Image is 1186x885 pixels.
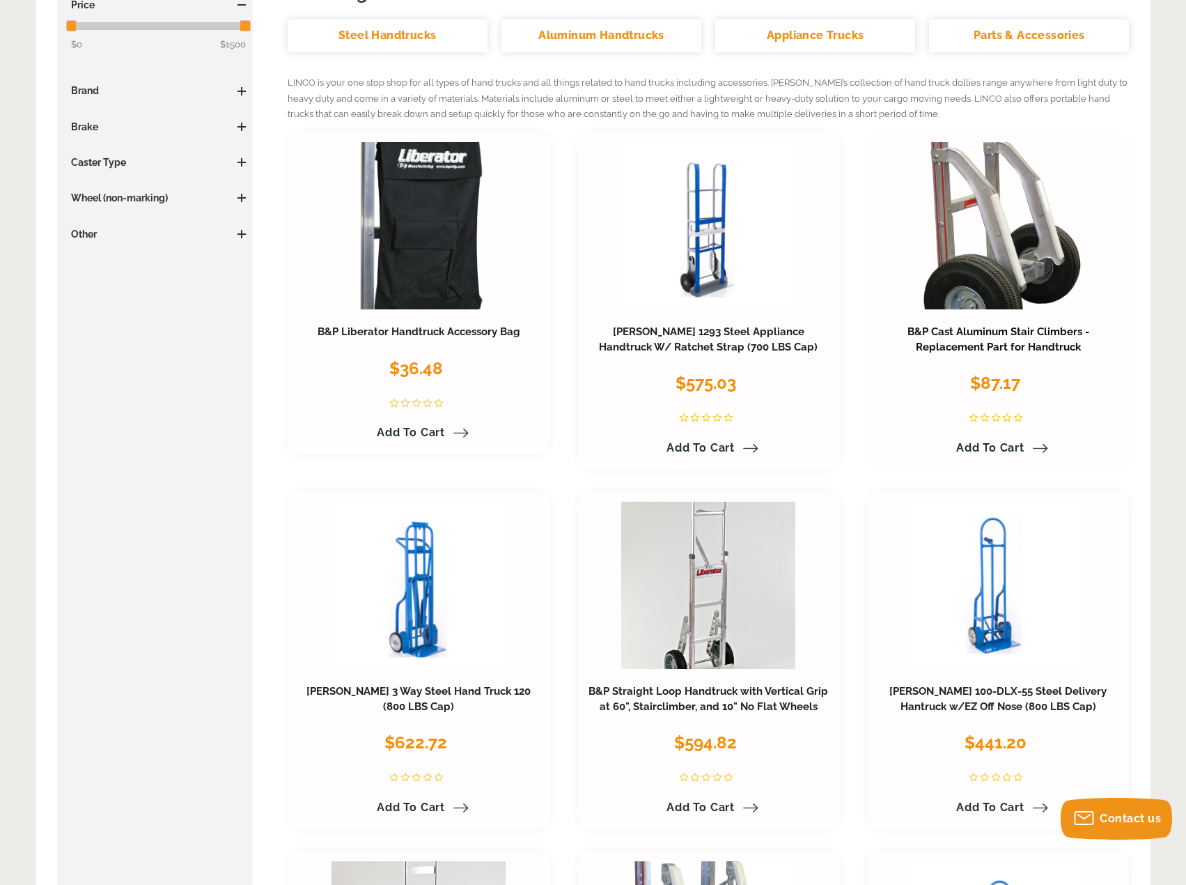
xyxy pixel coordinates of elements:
span: Add to Cart [377,426,445,439]
a: Aluminum Handtrucks [501,20,701,52]
span: $594.82 [674,732,737,753]
span: Add to Cart [377,801,445,814]
a: [PERSON_NAME] 1293 Steel Appliance Handtruck W/ Ratchet Strap (700 LBS Cap) [599,325,818,353]
a: Add to Cart [948,796,1048,819]
a: Add to Cart [368,421,469,445]
p: LINCO is your one stop shop for all types of hand trucks and all things related to hand trucks in... [288,75,1130,123]
span: $87.17 [970,373,1020,393]
span: $0 [71,39,82,49]
span: $575.03 [676,373,736,393]
span: Add to Cart [666,441,735,454]
a: [PERSON_NAME] 3 Way Steel Hand Truck 120 (800 LBS Cap) [306,685,531,713]
button: Contact us [1061,798,1172,840]
h3: Wheel (non-marking) [64,191,247,205]
span: Contact us [1100,812,1161,825]
a: B&P Liberator Handtruck Accessory Bag [318,325,520,338]
h3: Caster Type [64,155,247,169]
span: $36.48 [389,358,443,378]
span: $1500 [220,37,246,52]
h3: Brake [64,120,247,134]
a: Add to Cart [368,796,469,819]
a: B&P Cast Aluminum Stair Climbers - Replacement Part for Handtruck [907,325,1089,353]
a: Appliance Trucks [715,20,915,52]
span: Add to Cart [956,801,1024,814]
span: $622.72 [384,732,447,753]
a: Add to Cart [658,796,758,819]
span: Add to Cart [666,801,735,814]
a: [PERSON_NAME] 100-DLX-55 Steel Delivery Hantruck w/EZ Off Nose (800 LBS Cap) [889,685,1107,713]
h3: Brand [64,84,247,98]
h3: Other [64,227,247,241]
a: Add to Cart [658,436,758,460]
a: B&P Straight Loop Handtruck with Vertical Grip at 60", Stairclimber, and 10" No Flat Wheels [588,685,828,713]
a: Add to Cart [948,436,1048,460]
a: Steel Handtrucks [288,20,487,52]
span: $441.20 [965,732,1027,753]
a: Parts & Accessories [929,20,1129,52]
span: Add to Cart [956,441,1024,454]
